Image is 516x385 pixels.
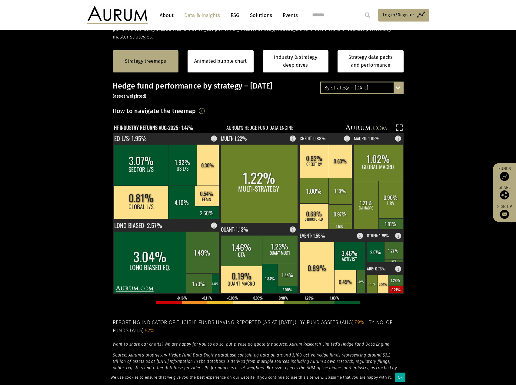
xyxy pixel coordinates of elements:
[361,9,374,21] input: Submit
[113,359,397,377] em: Information in the database is derived from multiple sources including Aurum’s own research, regu...
[263,50,329,72] a: Industry & strategy deep dives
[247,10,275,21] a: Solutions
[496,186,513,199] div: Share
[113,319,404,335] h5: Reporting indicator of eligible funds having reported (as at [DATE]). By fund assets (Aug): . By ...
[181,10,223,21] a: Data & Insights
[496,166,513,181] a: Funds
[113,94,147,99] small: (asset weighted)
[113,82,404,100] h3: Hedge fund performance by strategy – [DATE]
[194,57,247,65] a: Animated bubble chart
[280,10,298,21] a: Events
[355,319,364,326] span: 79%
[500,210,509,219] img: Sign up to our newsletter
[145,327,155,334] span: 82%
[321,82,403,93] div: By strategy – [DATE]
[125,57,166,65] a: Strategy treemaps
[395,373,405,382] div: Ok
[87,6,148,24] img: Aurum
[113,353,391,364] em: Source: Aurum’s proprietary Hedge Fund Data Engine database containing data on around 3,100 activ...
[157,10,177,21] a: About
[383,11,414,18] span: Log in/Register
[228,10,242,21] a: ESG
[500,190,509,199] img: Share this post
[378,9,429,22] a: Log in/Register
[496,204,513,219] a: Sign up
[113,342,389,347] em: Want to share our charts? We are happy for you to do so, but please do quote the source: Aurum Re...
[113,106,196,116] h3: How to navigate the treemap
[500,172,509,181] img: Access Funds
[338,50,404,72] a: Strategy data packs and performance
